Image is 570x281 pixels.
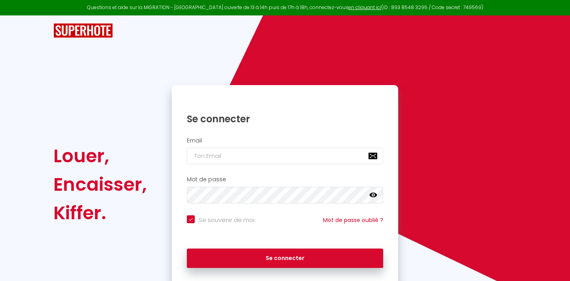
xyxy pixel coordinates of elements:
[53,170,147,199] div: Encaisser,
[323,216,383,224] a: Mot de passe oublié ?
[53,199,147,227] div: Kiffer.
[187,148,383,164] input: Ton Email
[53,142,147,170] div: Louer,
[53,23,113,38] img: SuperHote logo
[187,176,383,183] h2: Mot de passe
[187,249,383,268] button: Se connecter
[187,137,383,144] h2: Email
[187,113,383,125] h1: Se connecter
[348,4,381,11] a: en cliquant ici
